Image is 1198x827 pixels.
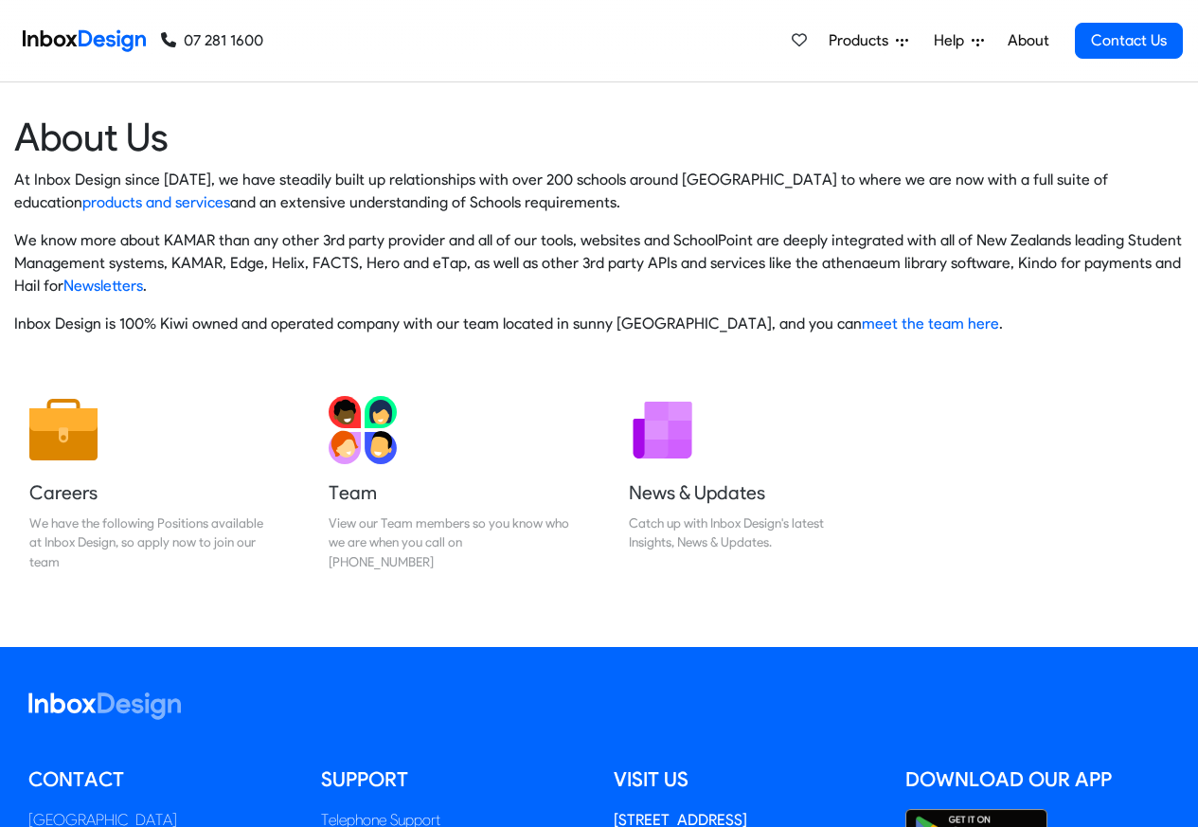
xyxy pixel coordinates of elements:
p: Inbox Design is 100% Kiwi owned and operated company with our team located in sunny [GEOGRAPHIC_D... [14,313,1184,335]
h5: Contact [28,765,293,794]
a: Newsletters [63,277,143,295]
a: meet the team here [862,315,999,333]
div: View our Team members so you know who we are when you call on [PHONE_NUMBER] [329,513,569,571]
a: 07 281 1600 [161,29,263,52]
img: 2022_01_13_icon_team.svg [329,396,397,464]
img: 2022_01_12_icon_newsletter.svg [629,396,697,464]
a: Careers We have the following Positions available at Inbox Design, so apply now to join our team [14,381,285,586]
h5: Careers [29,479,270,506]
a: Team View our Team members so you know who we are when you call on [PHONE_NUMBER] [313,381,584,586]
p: At Inbox Design since [DATE], we have steadily built up relationships with over 200 schools aroun... [14,169,1184,214]
a: News & Updates Catch up with Inbox Design's latest Insights, News & Updates. [614,381,885,586]
h5: News & Updates [629,479,869,506]
a: Products [821,22,916,60]
h5: Visit us [614,765,878,794]
img: 2022_01_13_icon_job.svg [29,396,98,464]
p: We know more about KAMAR than any other 3rd party provider and all of our tools, websites and Sch... [14,229,1184,297]
a: products and services [82,193,230,211]
heading: About Us [14,113,1184,161]
div: We have the following Positions available at Inbox Design, so apply now to join our team [29,513,270,571]
div: Catch up with Inbox Design's latest Insights, News & Updates. [629,513,869,552]
a: Contact Us [1075,23,1183,59]
h5: Support [321,765,585,794]
span: Help [934,29,972,52]
img: logo_inboxdesign_white.svg [28,692,181,720]
h5: Team [329,479,569,506]
a: About [1002,22,1054,60]
a: Help [926,22,992,60]
h5: Download our App [905,765,1170,794]
span: Products [829,29,896,52]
